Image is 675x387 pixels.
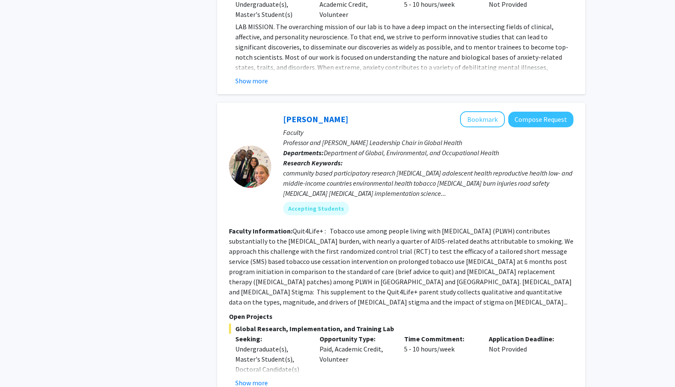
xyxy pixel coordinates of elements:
[283,137,573,148] p: Professor and [PERSON_NAME] Leadership Chair in Global Health
[283,159,343,167] b: Research Keywords:
[6,349,36,381] iframe: Chat
[460,111,505,127] button: Add Heather Wipfli to Bookmarks
[404,334,476,344] p: Time Commitment:
[229,311,573,321] p: Open Projects
[324,148,499,157] span: Department of Global, Environmental, and Occupational Health
[508,112,573,127] button: Compose Request to Heather Wipfli
[235,334,307,344] p: Seeking:
[229,227,573,306] fg-read-more: Quit4Life+ : Tobacco use among people living with [MEDICAL_DATA] (PLWH) contributes substantially...
[320,334,391,344] p: Opportunity Type:
[235,22,573,184] p: LAB MISSION. The overarching mission of our lab is to have a deep impact on the intersecting fiel...
[283,202,349,215] mat-chip: Accepting Students
[229,227,292,235] b: Faculty Information:
[283,114,348,124] a: [PERSON_NAME]
[489,334,561,344] p: Application Deadline:
[229,324,573,334] span: Global Research, Implementation, and Training Lab
[283,148,324,157] b: Departments:
[283,168,573,198] div: community based participatory research [MEDICAL_DATA] adolescent health reproductive health low- ...
[283,127,573,137] p: Faculty
[235,76,268,86] button: Show more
